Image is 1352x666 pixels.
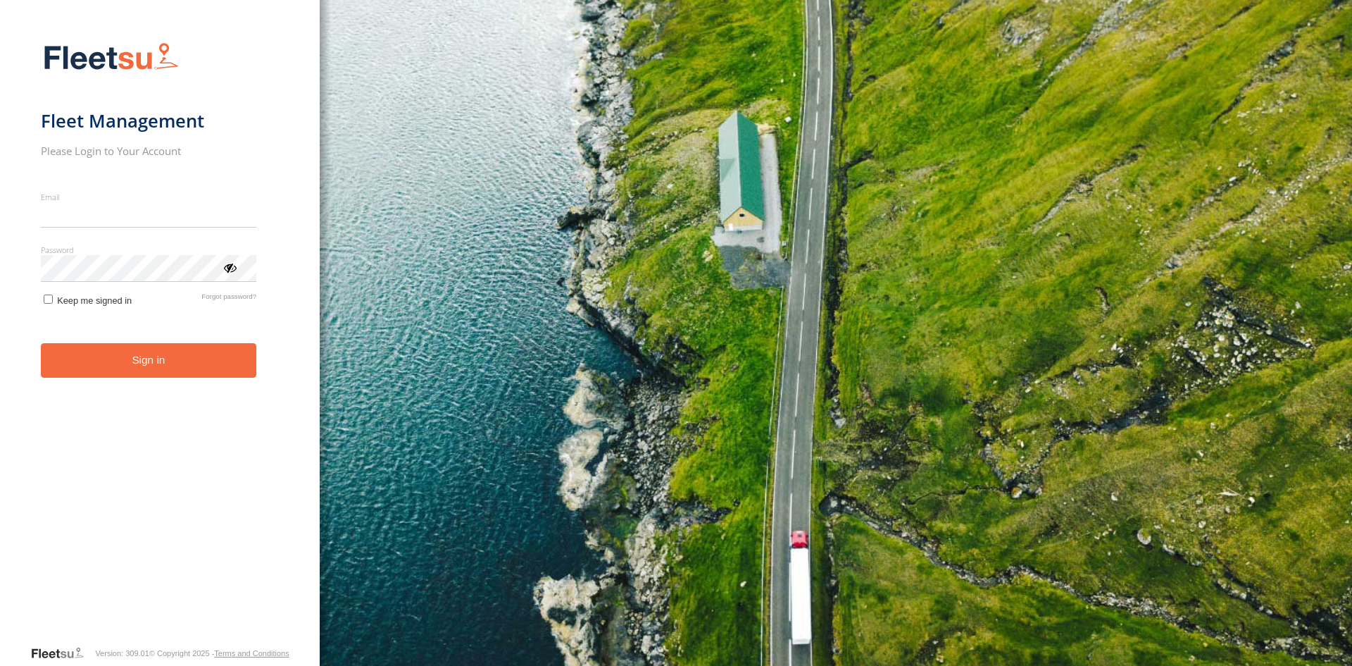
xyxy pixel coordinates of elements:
label: Password [41,245,257,255]
label: Email [41,192,257,202]
a: Forgot password? [201,292,256,306]
form: main [41,34,280,645]
div: Version: 309.01 [95,649,149,658]
div: ViewPassword [223,260,237,274]
h1: Fleet Management [41,109,257,132]
img: Fleetsu [41,39,182,75]
h2: Please Login to Your Account [41,144,257,158]
div: © Copyright 2025 - [149,649,289,658]
a: Terms and Conditions [214,649,289,658]
button: Sign in [41,343,257,378]
input: Keep me signed in [44,295,53,304]
span: Keep me signed in [57,295,132,306]
a: Visit our Website [30,646,95,660]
